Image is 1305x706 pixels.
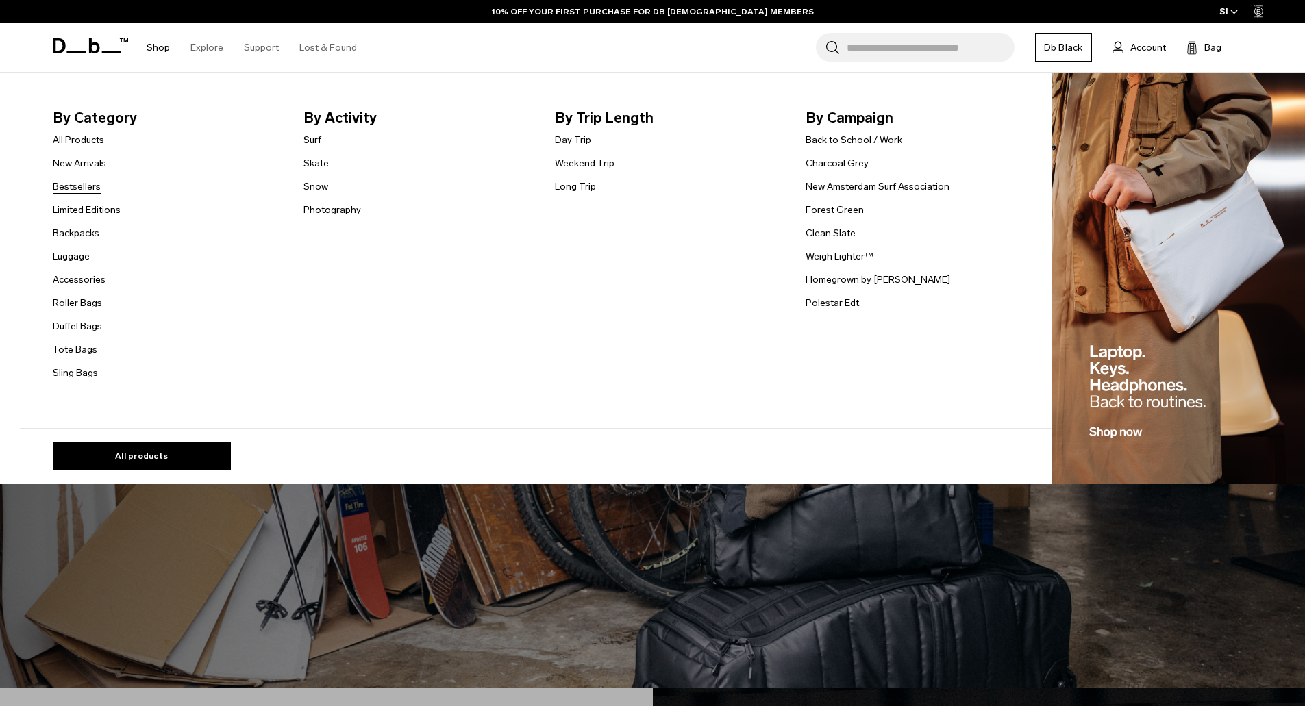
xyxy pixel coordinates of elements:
[53,319,102,333] a: Duffel Bags
[806,133,902,147] a: Back to School / Work
[53,342,97,357] a: Tote Bags
[555,133,591,147] a: Day Trip
[53,203,121,217] a: Limited Editions
[555,179,596,194] a: Long Trip
[1204,40,1221,55] span: Bag
[190,23,223,72] a: Explore
[555,107,784,129] span: By Trip Length
[53,273,105,287] a: Accessories
[806,179,949,194] a: New Amsterdam Surf Association
[806,249,873,264] a: Weigh Lighter™
[806,107,1035,129] span: By Campaign
[53,226,99,240] a: Backpacks
[806,156,869,171] a: Charcoal Grey
[53,179,101,194] a: Bestsellers
[53,107,282,129] span: By Category
[53,133,104,147] a: All Products
[299,23,357,72] a: Lost & Found
[53,249,90,264] a: Luggage
[303,179,328,194] a: Snow
[53,156,106,171] a: New Arrivals
[806,273,950,287] a: Homegrown by [PERSON_NAME]
[1130,40,1166,55] span: Account
[806,296,861,310] a: Polestar Edt.
[303,203,361,217] a: Photography
[303,156,329,171] a: Skate
[492,5,814,18] a: 10% OFF YOUR FIRST PURCHASE FOR DB [DEMOGRAPHIC_DATA] MEMBERS
[53,366,98,380] a: Sling Bags
[1113,39,1166,55] a: Account
[806,203,864,217] a: Forest Green
[244,23,279,72] a: Support
[555,156,614,171] a: Weekend Trip
[53,296,102,310] a: Roller Bags
[147,23,170,72] a: Shop
[136,23,367,72] nav: Main Navigation
[1035,33,1092,62] a: Db Black
[303,133,321,147] a: Surf
[303,107,533,129] span: By Activity
[806,226,856,240] a: Clean Slate
[1186,39,1221,55] button: Bag
[53,442,231,470] a: All products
